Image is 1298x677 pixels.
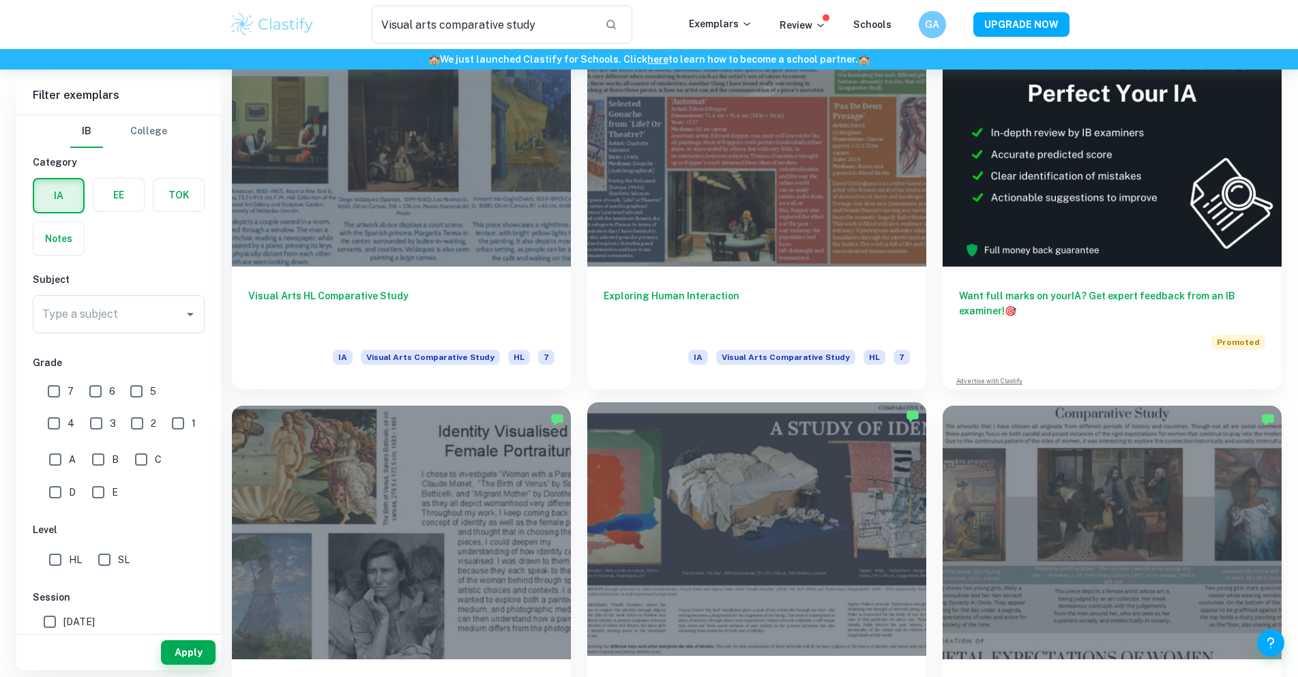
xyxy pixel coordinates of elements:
[33,155,205,170] h6: Category
[943,12,1282,389] a: Want full marks on yourIA? Get expert feedback from an IB examiner!PromotedAdvertise with Clastify
[333,350,353,365] span: IA
[372,5,595,44] input: Search for any exemplars...
[69,452,76,467] span: A
[924,17,940,32] h6: GA
[587,12,926,389] a: Exploring Human InteractionIAVisual Arts Comparative StudyHL7
[33,222,84,255] button: Notes
[33,522,205,537] h6: Level
[151,416,156,431] span: 2
[853,19,891,30] a: Schools
[150,384,156,399] span: 5
[906,409,919,423] img: Marked
[1211,335,1265,350] span: Promoted
[69,485,76,500] span: D
[894,350,910,365] span: 7
[959,288,1265,318] h6: Want full marks on your IA ? Get expert feedback from an IB examiner!
[109,384,115,399] span: 6
[70,115,103,148] button: IB
[63,614,95,629] span: [DATE]
[943,12,1282,267] img: Thumbnail
[973,12,1070,37] button: UPGRADE NOW
[956,376,1022,386] a: Advertise with Clastify
[70,115,167,148] div: Filter type choice
[68,416,74,431] span: 4
[248,288,555,333] h6: Visual Arts HL Comparative Study
[1005,305,1016,316] span: 🎯
[604,288,910,333] h6: Exploring Human Interaction
[716,350,855,365] span: Visual Arts Comparative Study
[858,54,870,65] span: 🏫
[33,355,205,370] h6: Grade
[34,179,83,212] button: IA
[112,485,118,500] span: E
[508,350,530,365] span: HL
[780,18,826,33] p: Review
[232,12,571,389] a: Visual Arts HL Comparative StudyIAVisual Arts Comparative StudyHL7
[161,640,216,665] button: Apply
[118,552,130,567] span: SL
[33,272,205,287] h6: Subject
[1257,629,1284,657] button: Help and Feedback
[538,350,555,365] span: 7
[864,350,885,365] span: HL
[181,305,200,324] button: Open
[110,416,116,431] span: 3
[68,384,74,399] span: 7
[112,452,119,467] span: B
[153,179,204,211] button: TOK
[647,54,668,65] a: here
[689,16,752,31] p: Exemplars
[33,590,205,605] h6: Session
[550,412,564,426] img: Marked
[93,179,144,211] button: EE
[428,54,440,65] span: 🏫
[155,452,162,467] span: C
[16,76,221,115] h6: Filter exemplars
[361,350,500,365] span: Visual Arts Comparative Study
[1261,412,1275,426] img: Marked
[69,552,82,567] span: HL
[130,115,167,148] button: College
[229,11,316,38] img: Clastify logo
[3,52,1295,67] h6: We just launched Clastify for Schools. Click to learn how to become a school partner.
[919,11,946,38] button: GA
[192,416,196,431] span: 1
[688,350,708,365] span: IA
